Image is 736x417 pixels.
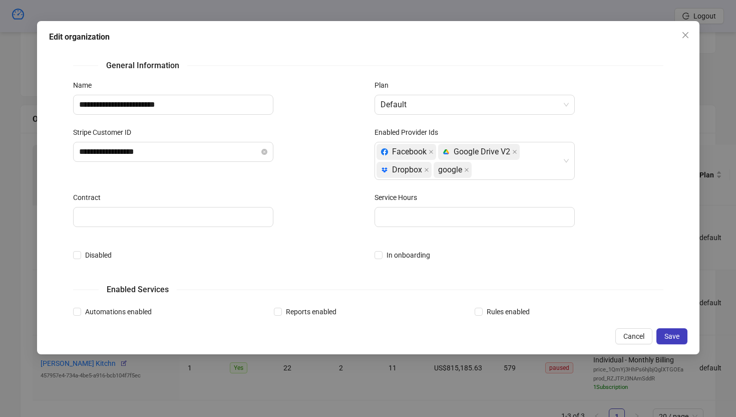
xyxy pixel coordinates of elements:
label: Service Hours [374,192,423,203]
button: Cancel [615,328,652,344]
span: close [424,167,429,172]
label: Name [73,80,98,91]
span: close [681,31,689,39]
button: close-circle [261,149,267,155]
span: Rules enabled [482,306,533,317]
label: Contract [73,192,107,203]
span: Reports enabled [281,306,340,317]
span: google [438,162,462,177]
input: Contract [73,207,273,227]
span: close [428,149,433,154]
span: Cancel [623,332,644,340]
span: Save [664,332,679,340]
input: Service Hours [374,207,574,227]
div: Facebook [381,144,426,159]
span: close [464,167,469,172]
div: Dropbox [381,162,422,177]
div: Edit organization [49,31,687,43]
span: Disabled [81,250,116,261]
button: Close [677,27,693,43]
span: General Information [98,59,187,72]
label: Stripe Customer ID [73,127,138,138]
div: Google Drive V2 [442,144,510,159]
span: Enabled Services [99,283,177,296]
span: Default [380,95,568,114]
label: Plan [374,80,395,91]
input: Stripe Customer ID [79,146,259,158]
span: google [433,162,471,178]
button: Save [656,328,687,344]
label: Enabled Provider Ids [374,127,444,138]
span: In onboarding [382,250,434,261]
span: close [512,149,517,154]
span: Automations enabled [81,306,156,317]
input: Name [73,95,273,115]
